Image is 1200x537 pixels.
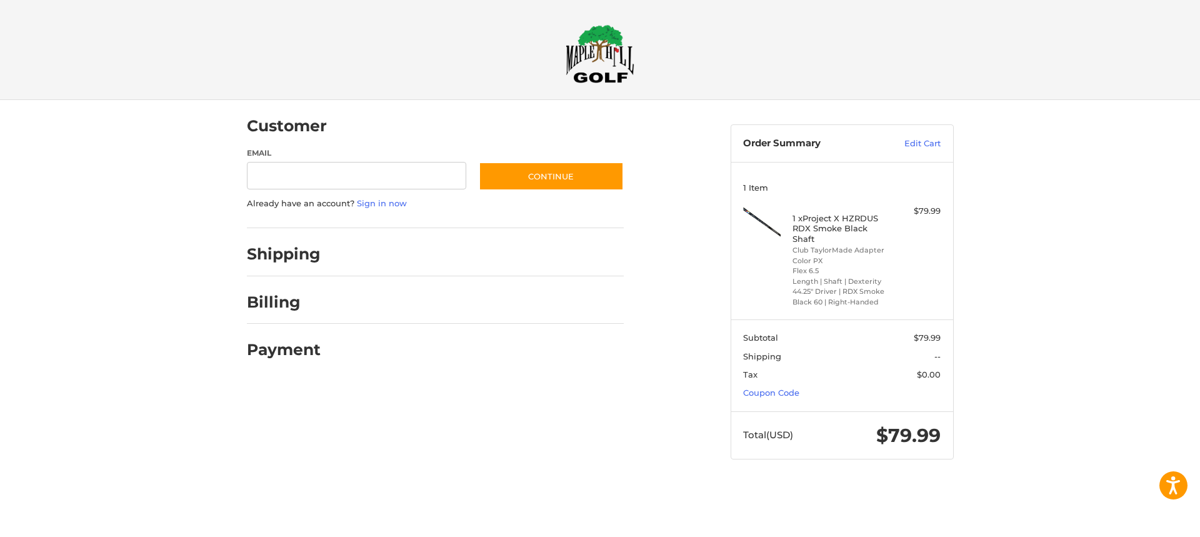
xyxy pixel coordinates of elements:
[743,183,941,193] h3: 1 Item
[247,244,321,264] h2: Shipping
[247,293,320,312] h2: Billing
[357,198,407,208] a: Sign in now
[792,213,888,244] h4: 1 x Project X HZRDUS RDX Smoke Black Shaft
[479,162,624,191] button: Continue
[917,369,941,379] span: $0.00
[914,333,941,343] span: $79.99
[743,351,781,361] span: Shipping
[743,333,778,343] span: Subtotal
[247,198,624,210] p: Already have an account?
[743,369,757,379] span: Tax
[792,256,888,266] li: Color PX
[566,24,634,83] img: Maple Hill Golf
[743,138,877,150] h3: Order Summary
[792,245,888,256] li: Club TaylorMade Adapter
[934,351,941,361] span: --
[247,148,467,159] label: Email
[12,483,149,524] iframe: Gorgias live chat messenger
[792,266,888,276] li: Flex 6.5
[1097,503,1200,537] iframe: Google Customer Reviews
[876,424,941,447] span: $79.99
[891,205,941,218] div: $79.99
[877,138,941,150] a: Edit Cart
[792,276,888,308] li: Length | Shaft | Dexterity 44.25" Driver | RDX Smoke Black 60 | Right-Handed
[247,340,321,359] h2: Payment
[743,388,799,398] a: Coupon Code
[247,116,327,136] h2: Customer
[743,429,793,441] span: Total (USD)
